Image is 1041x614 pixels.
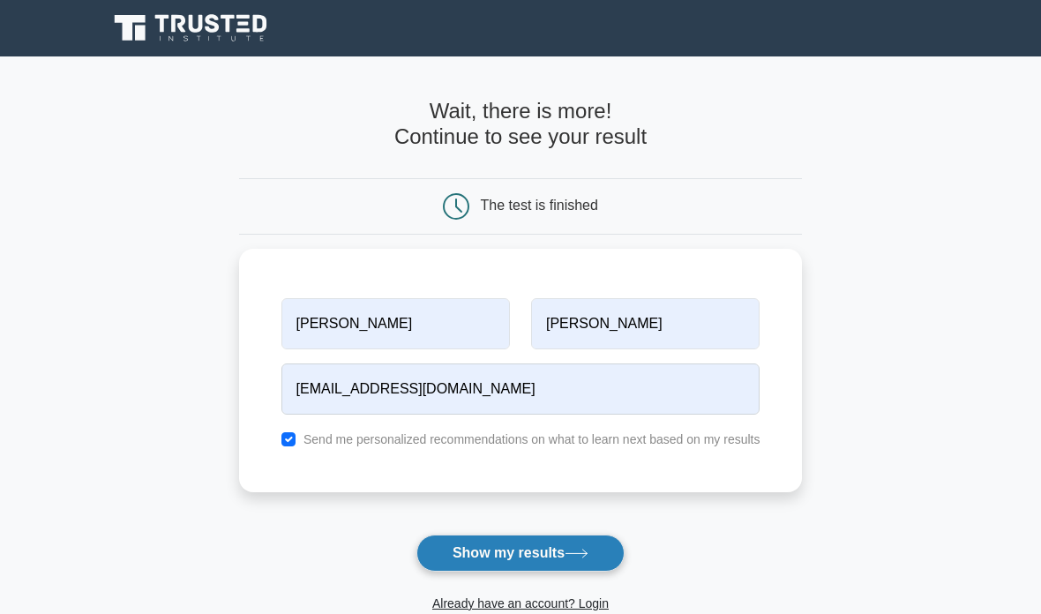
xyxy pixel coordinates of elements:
[239,99,803,149] h4: Wait, there is more! Continue to see your result
[481,198,598,213] div: The test is finished
[531,298,760,349] input: Last name
[281,298,510,349] input: First name
[281,363,760,415] input: Email
[416,535,625,572] button: Show my results
[432,596,609,610] a: Already have an account? Login
[303,432,760,446] label: Send me personalized recommendations on what to learn next based on my results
